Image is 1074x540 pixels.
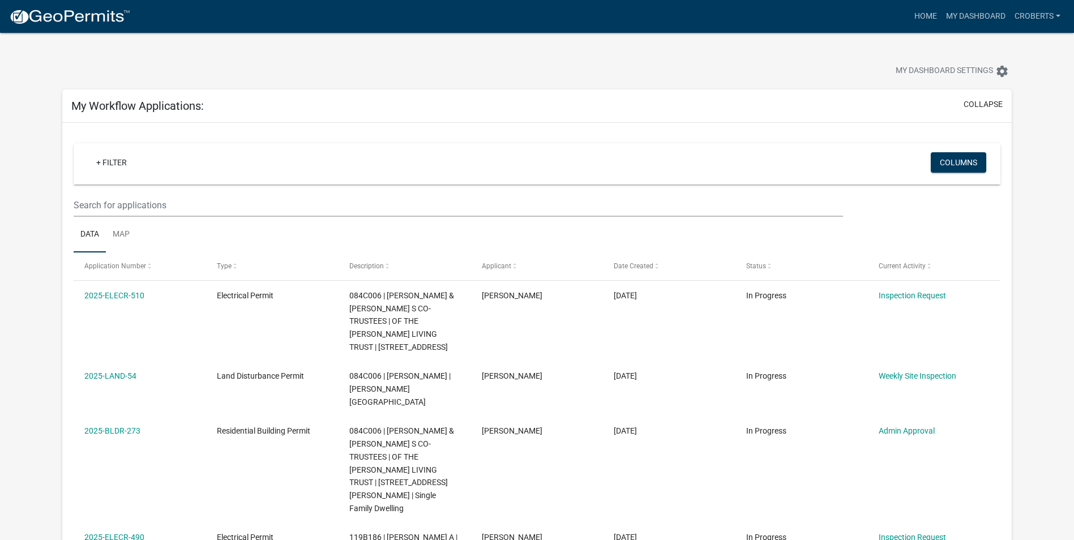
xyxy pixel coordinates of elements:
[87,152,136,173] a: + Filter
[995,65,1009,78] i: settings
[482,426,542,435] span: Marvin Roberts
[339,252,471,280] datatable-header-cell: Description
[217,426,310,435] span: Residential Building Permit
[868,252,1000,280] datatable-header-cell: Current Activity
[896,65,993,78] span: My Dashboard Settings
[482,371,542,380] span: Marvin Roberts
[746,371,786,380] span: In Progress
[349,291,454,352] span: 084C006 | GREVAS JAMES T & GLORIA S CO-TRUSTEES | OF THE GREVAS LIVING TRUST | 952B Suite 206 Gre...
[931,152,986,173] button: Columns
[106,217,136,253] a: Map
[74,217,106,253] a: Data
[887,60,1018,82] button: My Dashboard Settingssettings
[746,262,766,270] span: Status
[614,426,637,435] span: 09/09/2025
[470,252,603,280] datatable-header-cell: Applicant
[482,291,542,300] span: Marvin Roberts
[84,291,144,300] a: 2025-ELECR-510
[964,98,1003,110] button: collapse
[84,262,146,270] span: Application Number
[879,262,926,270] span: Current Activity
[74,194,843,217] input: Search for applications
[735,252,868,280] datatable-header-cell: Status
[217,291,273,300] span: Electrical Permit
[614,262,653,270] span: Date Created
[614,291,637,300] span: 09/10/2025
[206,252,339,280] datatable-header-cell: Type
[482,262,511,270] span: Applicant
[349,262,384,270] span: Description
[746,291,786,300] span: In Progress
[71,99,204,113] h5: My Workflow Applications:
[879,291,946,300] a: Inspection Request
[1010,6,1065,27] a: croberts
[879,426,935,435] a: Admin Approval
[84,426,140,435] a: 2025-BLDR-273
[217,262,232,270] span: Type
[746,426,786,435] span: In Progress
[74,252,206,280] datatable-header-cell: Application Number
[349,426,454,513] span: 084C006 | GREVAS JAMES T & GLORIA S CO-TRUSTEES | OF THE GREVAS LIVING TRUST | 989 DENNIS STATION...
[942,6,1010,27] a: My Dashboard
[603,252,735,280] datatable-header-cell: Date Created
[614,371,637,380] span: 09/09/2025
[217,371,304,380] span: Land Disturbance Permit
[349,371,451,406] span: 084C006 | Marvin Roberts | DENNIS STATION RD
[84,371,136,380] a: 2025-LAND-54
[879,371,956,380] a: Weekly Site Inspection
[910,6,942,27] a: Home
